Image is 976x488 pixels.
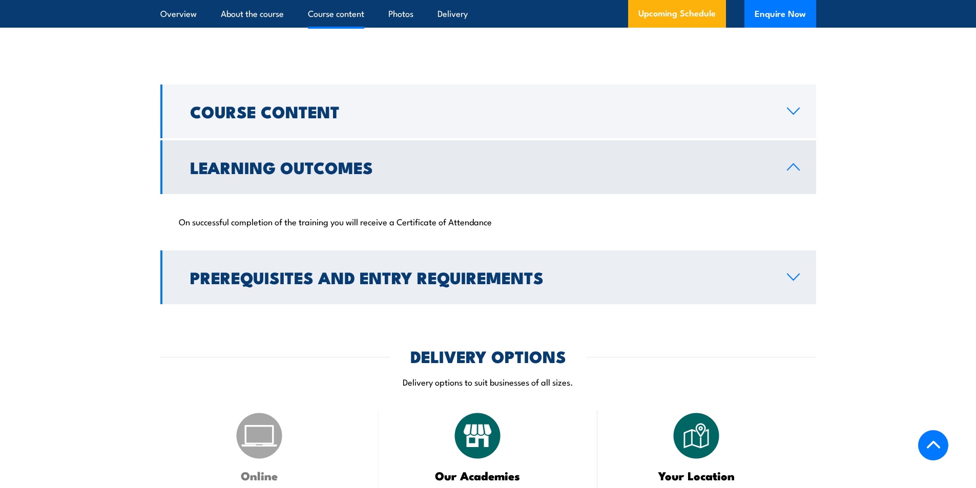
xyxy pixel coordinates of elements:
[186,470,333,481] h3: Online
[404,470,551,481] h3: Our Academies
[410,349,566,363] h2: DELIVERY OPTIONS
[623,470,770,481] h3: Your Location
[160,84,816,138] a: Course Content
[160,140,816,194] a: Learning Outcomes
[190,270,771,284] h2: Prerequisites and Entry Requirements
[190,160,771,174] h2: Learning Outcomes
[179,216,798,226] p: On successful completion of the training you will receive a Certificate of Attendance
[190,104,771,118] h2: Course Content
[160,250,816,304] a: Prerequisites and Entry Requirements
[160,376,816,388] p: Delivery options to suit businesses of all sizes.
